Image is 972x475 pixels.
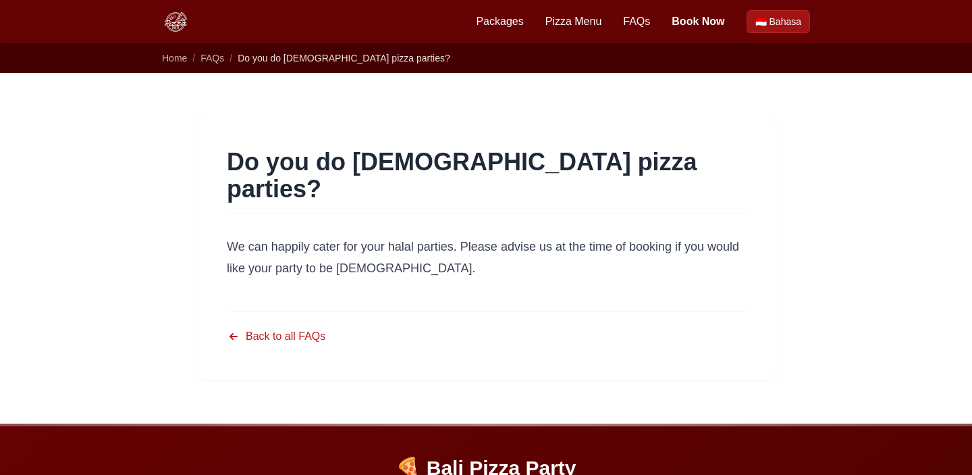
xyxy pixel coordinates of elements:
[227,236,745,279] p: We can happily cater for your halal parties. Please advise us at the time of booking if you would...
[227,149,745,203] h1: Do you do [DEMOGRAPHIC_DATA] pizza parties?
[227,328,325,345] a: Back to all FAQs
[672,14,724,30] a: Book Now
[200,53,224,64] a: FAQs
[238,53,450,64] span: Do you do [DEMOGRAPHIC_DATA] pizza parties?
[192,51,195,65] li: /
[476,14,523,30] a: Packages
[162,53,187,64] a: Home
[545,14,602,30] a: Pizza Menu
[747,10,810,33] a: Beralih ke Bahasa Indonesia
[623,14,650,30] a: FAQs
[230,51,232,65] li: /
[162,8,189,35] img: Bali Pizza Party Logo
[769,15,801,28] span: Bahasa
